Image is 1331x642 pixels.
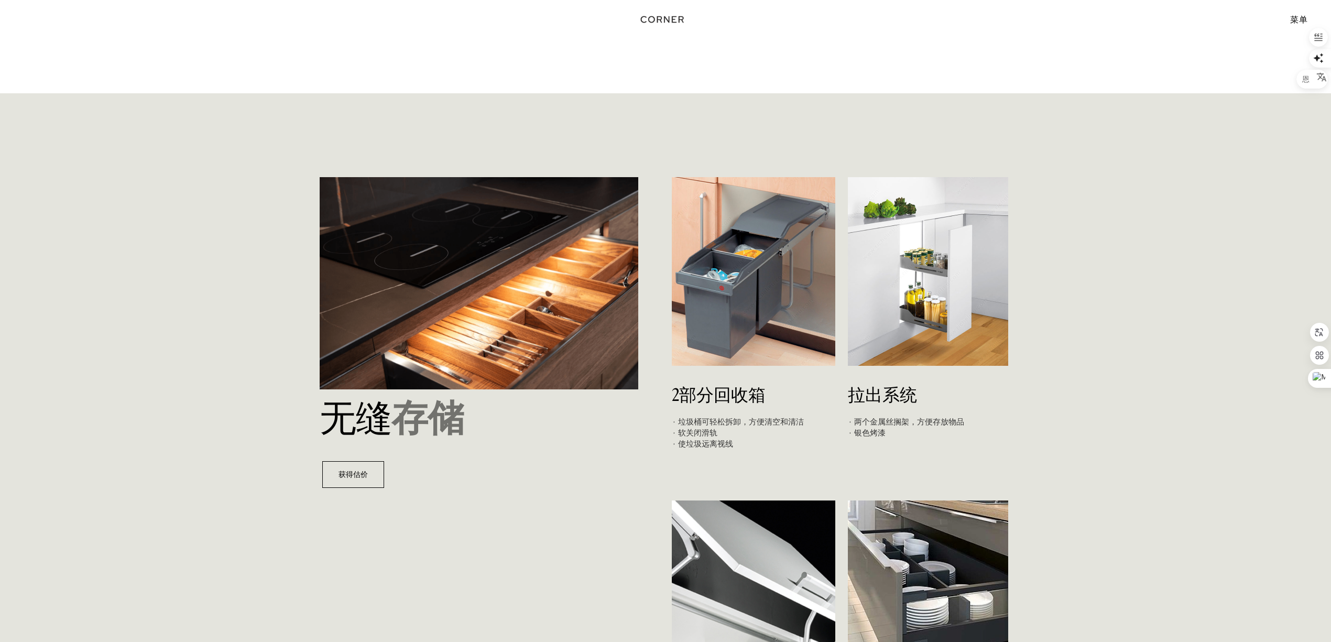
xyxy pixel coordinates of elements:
font: 2部分回收箱 [672,382,766,406]
font: 拉出系统 [848,382,917,406]
font: · 两个金属丝搁架，方便存放物品 [848,417,964,427]
img: 两部分回收箱 [672,177,835,366]
img: 橱柜下方设有带照明的餐具抽屉 [320,177,638,389]
font: 存储 [391,395,463,440]
font: 获得估价 [339,470,368,479]
font: 菜单 [1290,14,1307,25]
font: · 银色烤漆 [848,428,886,438]
font: · 使垃圾远离视线 [672,439,733,449]
font: · 垃圾桶可轻松拆卸，方便清空和清洁 [672,417,804,427]
div: 菜单 [1280,10,1307,28]
font: · 软关闭滑轨 [672,428,717,438]
a: 获得估价 [322,461,384,488]
font: 无缝 [320,391,391,442]
img: 拉出系统打开并显示内部内容 [848,177,1008,366]
a: 家 [617,13,714,26]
